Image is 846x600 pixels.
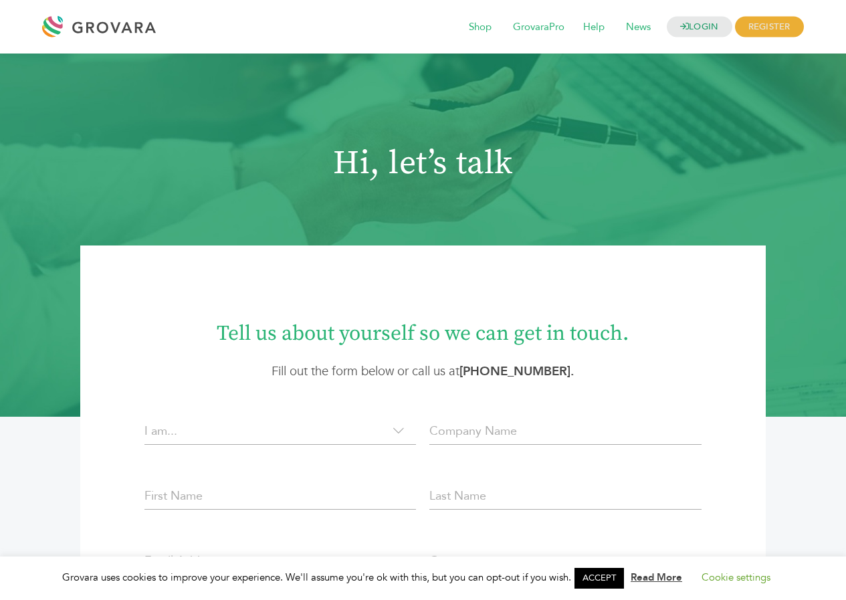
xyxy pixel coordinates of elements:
strong: . [459,363,574,380]
a: News [617,20,660,35]
label: Company Name [429,422,517,440]
span: News [617,15,660,40]
label: Last Name [429,487,486,505]
a: Shop [459,20,501,35]
a: Read More [631,571,682,584]
a: LOGIN [667,17,732,37]
span: Shop [459,15,501,40]
a: Cookie settings [702,571,770,584]
label: First Name [144,487,203,505]
a: ACCEPT [574,568,624,589]
a: Help [574,20,614,35]
span: Help [574,15,614,40]
p: Fill out the form below or call us at [114,362,731,381]
a: [PHONE_NUMBER] [459,363,570,380]
span: Grovara uses cookies to improve your experience. We'll assume you're ok with this, but you can op... [62,571,784,584]
span: GrovaraPro [504,15,574,40]
h1: Hi, let’s talk [49,144,797,184]
h1: Tell us about yourself so we can get in touch. [114,310,731,348]
span: REGISTER [735,17,804,37]
label: Email Address [144,552,221,570]
a: GrovaraPro [504,20,574,35]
